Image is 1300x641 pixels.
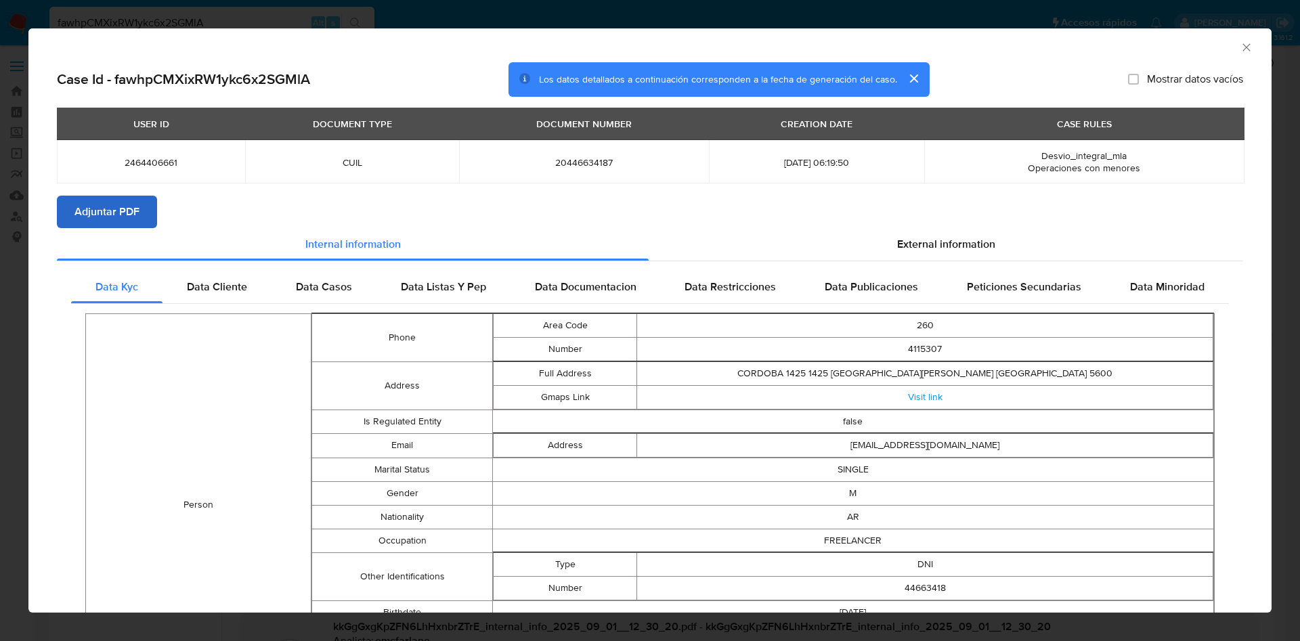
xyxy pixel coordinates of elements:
[637,576,1213,600] td: 44663418
[296,279,352,294] span: Data Casos
[492,410,1213,433] td: false
[57,228,1243,261] div: Detailed info
[475,156,693,169] span: 20446634187
[187,279,247,294] span: Data Cliente
[125,112,177,135] div: USER ID
[305,236,401,252] span: Internal information
[57,196,157,228] button: Adjuntar PDF
[261,156,443,169] span: CUIL
[637,433,1213,457] td: [EMAIL_ADDRESS][DOMAIN_NAME]
[312,505,492,529] td: Nationality
[539,72,897,86] span: Los datos detallados a continuación corresponden a la fecha de generación del caso.
[967,279,1081,294] span: Peticiones Secundarias
[773,112,861,135] div: CREATION DATE
[637,361,1213,385] td: CORDOBA 1425 1425 [GEOGRAPHIC_DATA][PERSON_NAME] [GEOGRAPHIC_DATA] 5600
[312,458,492,481] td: Marital Status
[312,600,492,624] td: Birthdate
[73,156,229,169] span: 2464406661
[908,390,942,403] a: Visit link
[28,28,1272,613] div: closure-recommendation-modal
[1147,72,1243,86] span: Mostrar datos vacíos
[492,481,1213,505] td: M
[493,385,637,409] td: Gmaps Link
[1041,149,1127,162] span: Desvio_integral_mla
[312,529,492,552] td: Occupation
[1028,161,1140,175] span: Operaciones con menores
[312,481,492,505] td: Gender
[897,236,995,252] span: External information
[492,458,1213,481] td: SINGLE
[95,279,138,294] span: Data Kyc
[1128,74,1139,85] input: Mostrar datos vacíos
[685,279,776,294] span: Data Restricciones
[637,552,1213,576] td: DNI
[725,156,908,169] span: [DATE] 06:19:50
[535,279,636,294] span: Data Documentacion
[401,279,486,294] span: Data Listas Y Pep
[637,337,1213,361] td: 4115307
[637,313,1213,337] td: 260
[312,313,492,361] td: Phone
[825,279,918,294] span: Data Publicaciones
[312,361,492,410] td: Address
[1130,279,1205,294] span: Data Minoridad
[492,505,1213,529] td: AR
[1049,112,1120,135] div: CASE RULES
[493,576,637,600] td: Number
[305,112,400,135] div: DOCUMENT TYPE
[492,600,1213,624] td: [DATE]
[312,410,492,433] td: Is Regulated Entity
[493,361,637,385] td: Full Address
[74,197,139,227] span: Adjuntar PDF
[1240,41,1252,53] button: Cerrar ventana
[528,112,640,135] div: DOCUMENT NUMBER
[312,433,492,458] td: Email
[71,271,1229,303] div: Detailed internal info
[493,552,637,576] td: Type
[312,552,492,600] td: Other Identifications
[493,313,637,337] td: Area Code
[57,70,310,88] h2: Case Id - fawhpCMXixRW1ykc6x2SGMlA
[493,337,637,361] td: Number
[493,433,637,457] td: Address
[897,62,930,95] button: cerrar
[492,529,1213,552] td: FREELANCER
